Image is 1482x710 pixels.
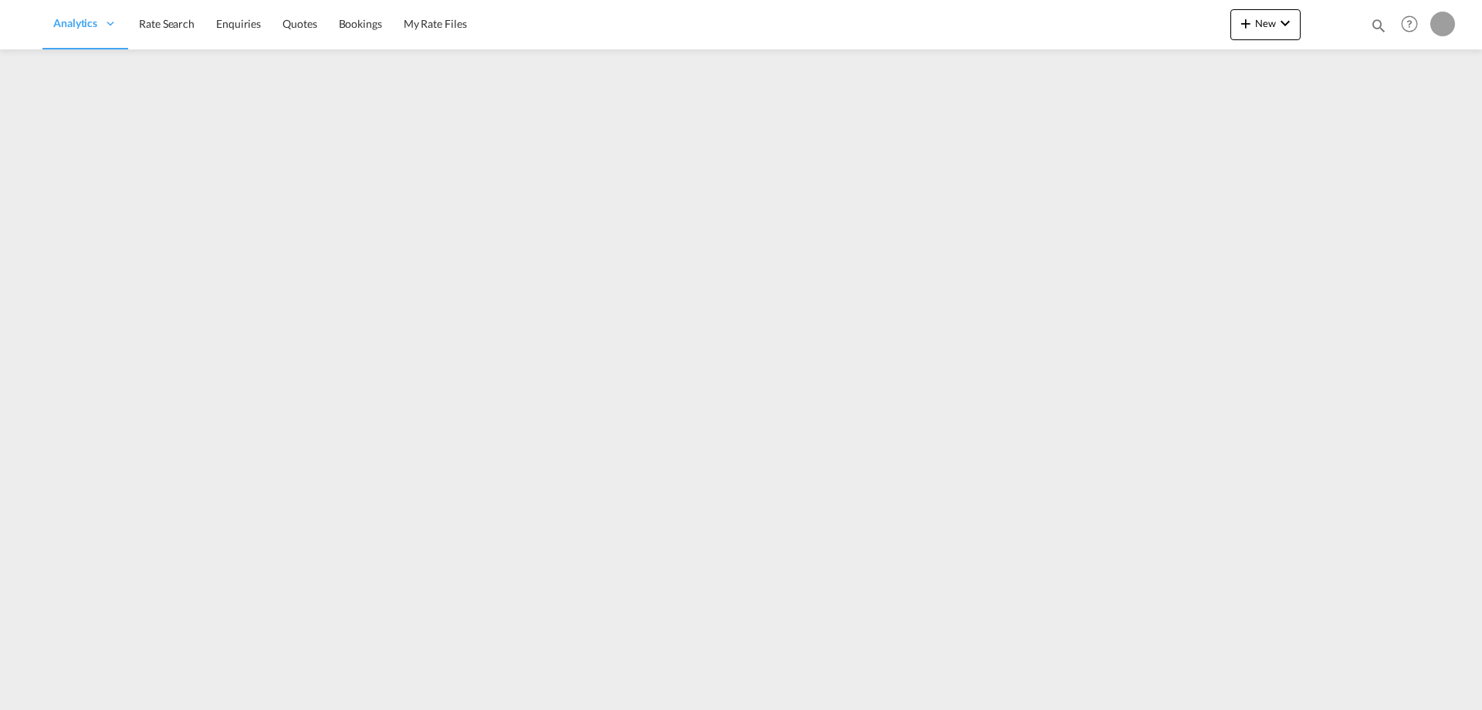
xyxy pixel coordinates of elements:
span: Quotes [283,17,316,30]
span: Analytics [53,15,97,31]
span: Rate Search [139,17,195,30]
button: icon-plus 400-fgNewicon-chevron-down [1230,9,1301,40]
span: My Rate Files [404,17,467,30]
div: icon-magnify [1370,17,1387,40]
span: Enquiries [216,17,261,30]
span: New [1237,17,1294,29]
md-icon: icon-magnify [1370,17,1387,34]
md-icon: icon-plus 400-fg [1237,14,1255,32]
span: Help [1396,11,1423,37]
md-icon: icon-chevron-down [1276,14,1294,32]
div: Help [1396,11,1430,39]
span: Bookings [339,17,382,30]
